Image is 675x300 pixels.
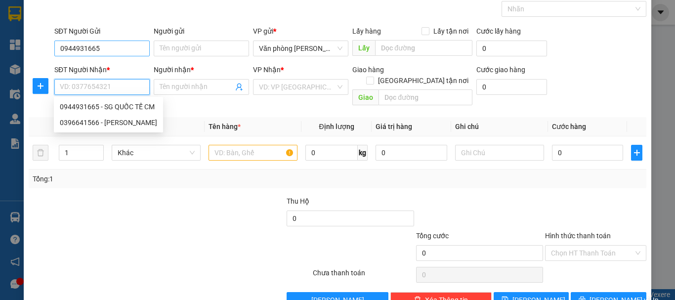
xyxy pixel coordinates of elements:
[118,145,195,160] span: Khác
[60,117,157,128] div: 0396641566 - [PERSON_NAME]
[253,26,348,37] div: VP gửi
[259,41,342,56] span: Văn phòng Tắc Vân
[352,40,375,56] span: Lấy
[476,66,525,74] label: Cước giao hàng
[476,27,521,35] label: Cước lấy hàng
[455,145,544,161] input: Ghi Chú
[33,173,261,184] div: Tổng: 1
[60,101,157,112] div: 0944931665 - SG QUỐC TẾ CM
[54,115,163,130] div: 0396641566 - TRƯƠNG MINH LAB
[319,123,354,130] span: Định lượng
[416,232,449,240] span: Tổng cước
[476,79,547,95] input: Cước giao hàng
[33,82,48,90] span: plus
[451,117,548,136] th: Ghi chú
[54,99,163,115] div: 0944931665 - SG QUỐC TẾ CM
[376,123,412,130] span: Giá trị hàng
[209,145,297,161] input: VD: Bàn, Ghế
[54,26,150,37] div: SĐT Người Gửi
[375,40,472,56] input: Dọc đường
[312,267,415,285] div: Chưa thanh toán
[631,145,642,161] button: plus
[358,145,368,161] span: kg
[235,83,243,91] span: user-add
[54,64,150,75] div: SĐT Người Nhận
[287,197,309,205] span: Thu Hộ
[154,64,249,75] div: Người nhận
[552,123,586,130] span: Cước hàng
[476,41,547,56] input: Cước lấy hàng
[352,89,379,105] span: Giao
[352,66,384,74] span: Giao hàng
[33,145,48,161] button: delete
[33,78,48,94] button: plus
[379,89,472,105] input: Dọc đường
[352,27,381,35] span: Lấy hàng
[253,66,281,74] span: VP Nhận
[545,232,611,240] label: Hình thức thanh toán
[429,26,472,37] span: Lấy tận nơi
[632,149,642,157] span: plus
[376,145,447,161] input: 0
[154,26,249,37] div: Người gửi
[374,75,472,86] span: [GEOGRAPHIC_DATA] tận nơi
[209,123,241,130] span: Tên hàng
